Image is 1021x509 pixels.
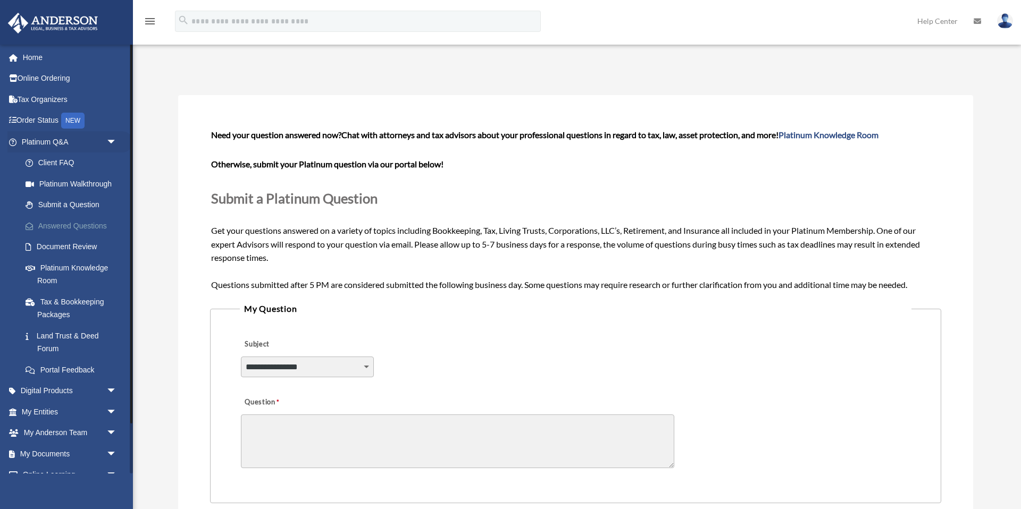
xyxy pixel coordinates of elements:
a: My Entitiesarrow_drop_down [7,401,133,422]
b: Otherwise, submit your Platinum question via our portal below! [211,159,443,169]
a: Platinum Knowledge Room [779,130,878,140]
a: My Documentsarrow_drop_down [7,443,133,464]
a: Platinum Q&Aarrow_drop_down [7,131,133,152]
a: Portal Feedback [15,359,133,380]
a: Tax & Bookkeeping Packages [15,291,133,325]
span: Chat with attorneys and tax advisors about your professional questions in regard to tax, law, ass... [341,130,878,140]
a: Home [7,47,133,68]
a: Platinum Walkthrough [15,173,133,194]
span: arrow_drop_down [106,131,128,153]
i: menu [144,15,156,28]
a: Digital Productsarrow_drop_down [7,380,133,402]
a: Land Trust & Deed Forum [15,325,133,359]
a: Answered Questions [15,215,133,236]
a: Document Review [15,236,133,258]
span: arrow_drop_down [106,380,128,402]
a: Order StatusNEW [7,110,133,132]
a: Platinum Knowledge Room [15,257,133,291]
div: NEW [61,113,85,129]
a: Online Ordering [7,68,133,89]
a: My Anderson Teamarrow_drop_down [7,422,133,444]
a: Online Learningarrow_drop_down [7,464,133,486]
i: search [178,14,189,26]
span: Submit a Platinum Question [211,190,378,206]
span: arrow_drop_down [106,422,128,444]
span: arrow_drop_down [106,401,128,423]
span: Get your questions answered on a variety of topics including Bookkeeping, Tax, Living Trusts, Cor... [211,130,940,290]
img: Anderson Advisors Platinum Portal [5,13,101,33]
label: Subject [241,337,342,352]
a: Submit a Question [15,194,128,216]
span: arrow_drop_down [106,443,128,465]
a: menu [144,19,156,28]
a: Tax Organizers [7,89,133,110]
a: Client FAQ [15,152,133,174]
legend: My Question [240,301,911,316]
span: arrow_drop_down [106,464,128,486]
span: Need your question answered now? [211,130,341,140]
img: User Pic [997,13,1013,29]
label: Question [241,395,323,410]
